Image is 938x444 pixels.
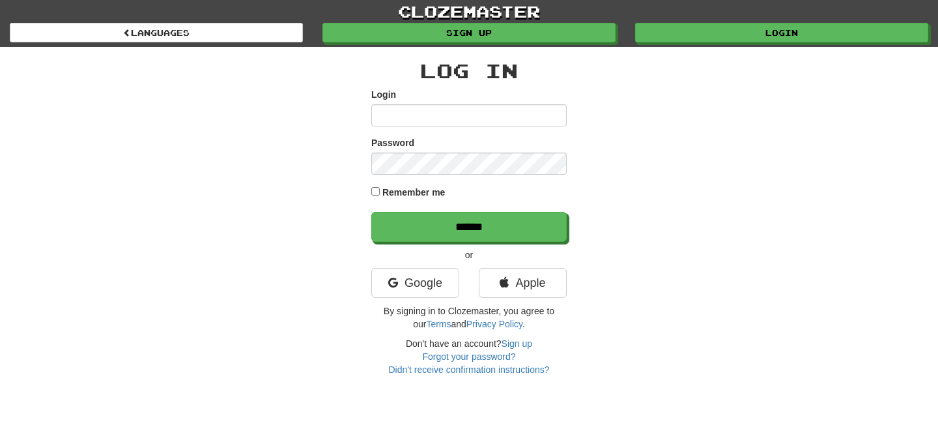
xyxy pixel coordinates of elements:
a: Languages [10,23,303,42]
label: Login [371,88,396,101]
a: Terms [426,319,451,329]
a: Forgot your password? [422,351,515,362]
a: Google [371,268,459,298]
label: Password [371,136,414,149]
a: Didn't receive confirmation instructions? [388,364,549,375]
p: By signing in to Clozemaster, you agree to our and . [371,304,567,331]
div: Don't have an account? [371,337,567,376]
p: or [371,248,567,261]
a: Sign up [502,338,532,349]
a: Sign up [322,23,616,42]
a: Login [635,23,928,42]
a: Privacy Policy [466,319,522,329]
label: Remember me [382,186,446,199]
h2: Log In [371,60,567,81]
a: Apple [479,268,567,298]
